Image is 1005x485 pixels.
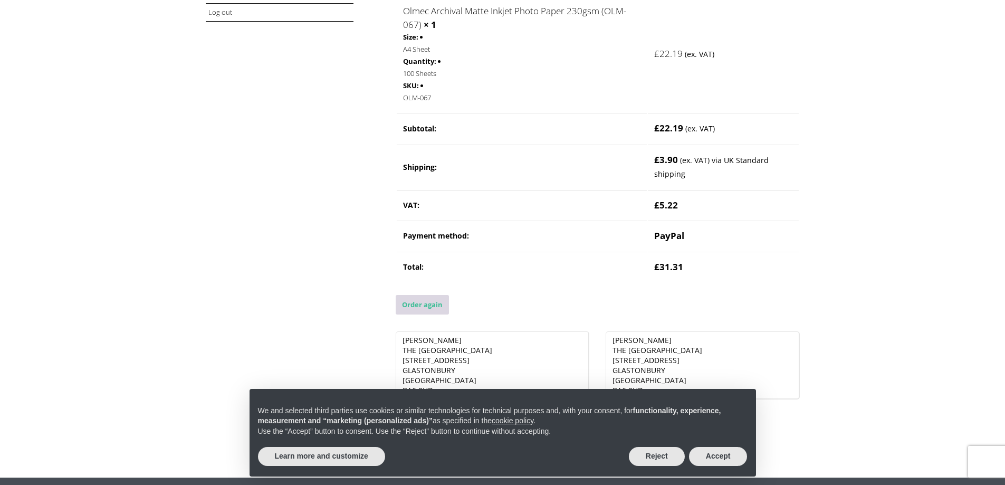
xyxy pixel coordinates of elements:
[492,416,533,425] a: cookie policy
[397,113,647,144] th: Subtotal:
[654,154,659,166] span: £
[258,406,748,426] p: We and selected third parties use cookies or similar technologies for technical purposes and, wit...
[403,5,626,31] a: Olmec Archival Matte Inkjet Photo Paper 230gsm (OLM-067)
[654,155,769,179] small: via UK Standard shipping
[654,199,659,211] span: £
[403,55,436,68] strong: Quantity:
[397,145,647,189] th: Shipping:
[685,123,715,134] small: (ex. VAT)
[606,331,800,400] address: [PERSON_NAME] THE [GEOGRAPHIC_DATA] [STREET_ADDRESS] GLASTONBURY [GEOGRAPHIC_DATA] BA6 9HD
[397,252,647,282] th: Total:
[403,92,640,104] p: OLM-067
[403,80,419,92] strong: SKU:
[258,426,748,437] p: Use the “Accept” button to consent. Use the “Reject” button to continue without accepting.
[403,68,640,80] p: 100 Sheets
[654,154,678,166] span: 3.90
[397,221,647,251] th: Payment method:
[258,447,385,466] button: Learn more and customize
[403,43,640,55] p: A4 Sheet
[258,406,721,425] strong: functionality, experience, measurement and “marketing (personalized ads)”
[654,261,659,273] span: £
[654,122,683,134] span: 22.19
[403,31,418,43] strong: Size:
[397,190,647,220] th: VAT:
[680,155,710,165] small: (ex. VAT)
[241,381,764,485] div: Notice
[629,447,685,466] button: Reject
[396,295,449,315] a: Order again
[689,447,748,466] button: Accept
[654,47,683,60] bdi: 22.19
[648,221,799,251] td: PayPal
[654,122,659,134] span: £
[654,199,678,211] span: 5.22
[424,18,436,31] strong: × 1
[685,49,714,59] small: (ex. VAT)
[654,261,683,273] span: 31.31
[654,47,659,60] span: £
[396,331,590,434] address: [PERSON_NAME] THE [GEOGRAPHIC_DATA] [STREET_ADDRESS] GLASTONBURY [GEOGRAPHIC_DATA] BA6 9HD
[208,7,232,17] a: Log out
